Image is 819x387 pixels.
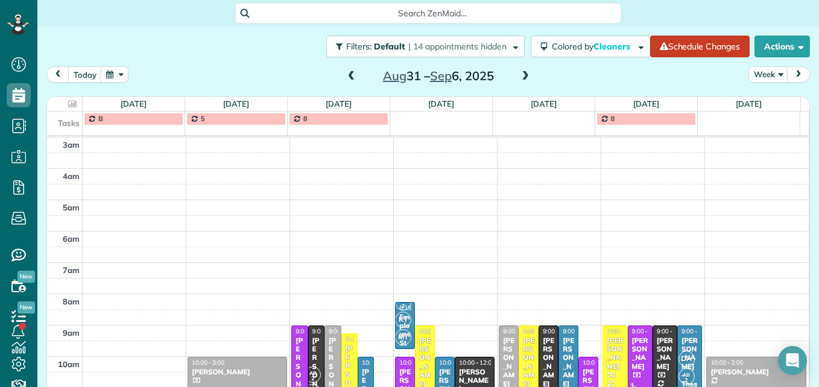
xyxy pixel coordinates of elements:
button: Actions [754,36,810,57]
a: [DATE] [326,99,352,109]
span: 9:00 - 2:30 [523,327,552,335]
span: 9:00 - 1:15 [543,327,572,335]
button: Filters: Default | 14 appointments hidden [326,36,525,57]
span: AB [309,370,317,376]
span: New [17,271,35,283]
span: 8am [63,297,80,306]
span: 10:00 - 1:30 [362,359,394,367]
a: Schedule Changes [650,36,750,57]
small: 2 [396,301,411,312]
span: 10:00 - 1:45 [439,359,472,367]
span: 9:00 - 11:45 [419,327,452,335]
span: 9:00 - 1:00 [607,327,636,335]
div: [PERSON_NAME] [191,368,283,376]
div: [PERSON_NAME] [631,336,649,371]
span: 8 [303,114,308,123]
small: 2 [679,375,694,386]
span: Filters: [346,41,372,52]
a: [DATE] [223,99,249,109]
button: next [787,66,810,83]
a: [DATE] [633,99,659,109]
button: today [68,66,102,83]
button: prev [46,66,69,83]
a: [DATE] [121,99,147,109]
span: 9:00 - 1:00 [563,327,592,335]
h2: 31 – 6, 2025 [363,69,514,83]
span: 3am [63,140,80,149]
a: [DATE] [428,99,454,109]
span: 9am [63,328,80,338]
span: 10:00 - 1:15 [583,359,615,367]
span: 10:00 - 12:00 [459,359,495,367]
span: 5am [63,203,80,212]
a: [DATE] [531,99,557,109]
span: Sep [430,68,452,83]
span: 10am [58,359,80,369]
span: 9:00 - 12:45 [632,327,665,335]
span: Default [374,41,406,52]
button: Week [748,66,788,83]
span: KT [395,312,411,328]
div: [PERSON_NAME] [606,336,624,371]
span: DA [678,351,695,367]
span: 7am [63,265,80,275]
span: MT [395,329,411,345]
a: [DATE] [736,99,762,109]
span: New [17,301,35,313]
span: | 14 appointments hidden [408,41,507,52]
span: 6am [63,234,80,244]
span: 9:00 - 11:00 [681,327,714,335]
span: Aug [383,68,406,83]
span: 9:00 - 11:30 [312,327,345,335]
span: 9:00 - 3:30 [503,327,532,335]
div: Employee Staff Meeting [399,313,411,382]
div: [PERSON_NAME] [710,368,802,376]
small: 2 [305,373,320,385]
a: Filters: Default | 14 appointments hidden [320,36,525,57]
span: 9:00 - 12:00 [657,327,689,335]
span: 5 [201,114,205,123]
span: 10:00 - 3:00 [192,359,224,367]
div: Open Intercom Messenger [778,346,807,375]
span: 4am [63,171,80,181]
span: Cleaners [593,41,632,52]
span: 9:15 - 3:30 [346,335,375,343]
span: Colored by [552,41,634,52]
button: Colored byCleaners [531,36,650,57]
span: 9:00 - 11:30 [329,327,361,335]
span: 8 [611,114,615,123]
span: 10:00 - 2:00 [399,359,432,367]
span: B [98,114,103,123]
span: AB [683,371,690,378]
span: 10:00 - 2:00 [710,359,743,367]
span: 9:00 - 2:00 [296,327,324,335]
div: [PERSON_NAME] [656,336,674,371]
